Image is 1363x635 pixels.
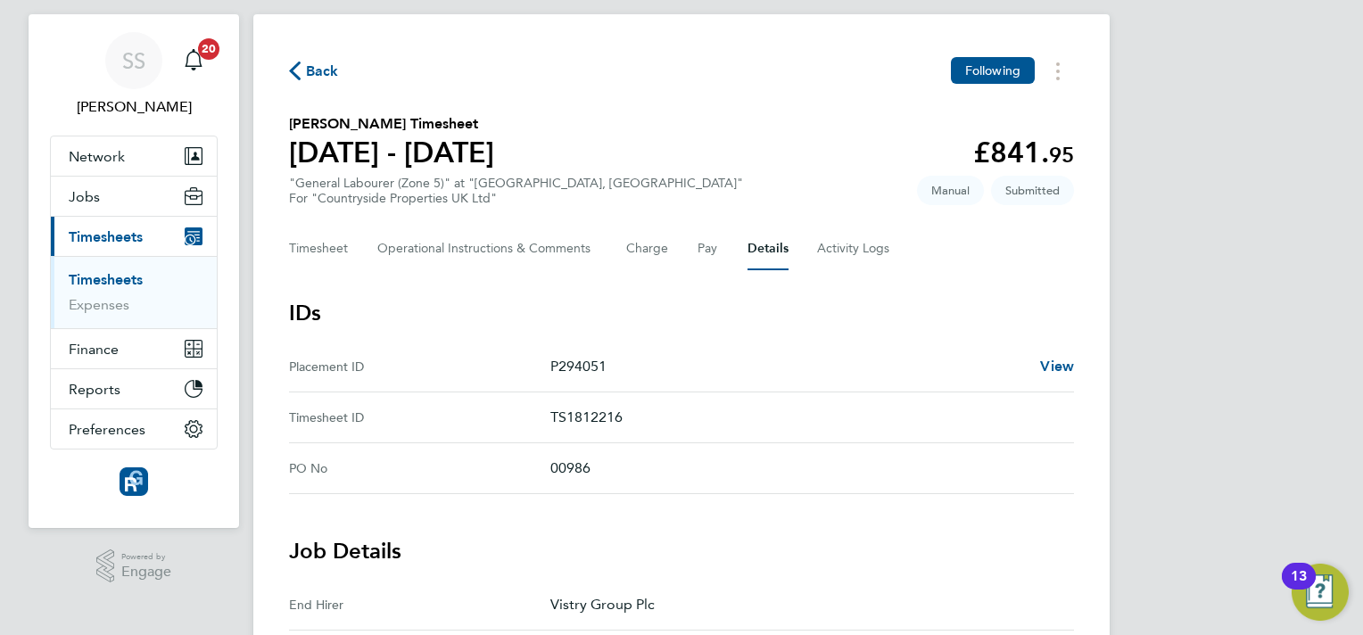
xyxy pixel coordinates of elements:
button: Timesheets Menu [1042,57,1074,85]
button: Network [51,136,217,176]
button: Preferences [51,409,217,449]
div: "General Labourer (Zone 5)" at "[GEOGRAPHIC_DATA], [GEOGRAPHIC_DATA]" [289,176,743,206]
div: For "Countryside Properties UK Ltd" [289,191,743,206]
span: Engage [121,565,171,580]
span: Preferences [69,421,145,438]
h1: [DATE] - [DATE] [289,135,494,170]
div: 13 [1291,576,1307,599]
a: Powered byEngage [96,549,172,583]
span: View [1040,358,1074,375]
button: Pay [698,227,719,270]
p: 00986 [550,458,1060,479]
span: Timesheets [69,228,143,245]
p: Vistry Group Plc [550,594,1060,615]
span: Sasha Steeples [50,96,218,118]
p: TS1812216 [550,407,1060,428]
span: Back [306,61,339,82]
span: 20 [198,38,219,60]
div: PO No [289,458,550,479]
button: Finance [51,329,217,368]
app-decimal: £841. [973,136,1074,169]
img: resourcinggroup-logo-retina.png [120,467,148,496]
a: View [1040,356,1074,377]
span: Powered by [121,549,171,565]
button: Timesheets [51,217,217,256]
h2: [PERSON_NAME] Timesheet [289,113,494,135]
button: Details [748,227,789,270]
h3: IDs [289,299,1074,327]
div: End Hirer [289,594,550,615]
nav: Main navigation [29,14,239,528]
button: Back [289,60,339,82]
span: Jobs [69,188,100,205]
button: Timesheet [289,227,349,270]
div: Timesheets [51,256,217,328]
a: Timesheets [69,271,143,288]
span: Finance [69,341,119,358]
span: 95 [1049,142,1074,168]
span: Network [69,148,125,165]
a: Expenses [69,296,129,313]
a: 20 [176,32,211,89]
button: Following [951,57,1035,84]
button: Operational Instructions & Comments [377,227,598,270]
button: Activity Logs [817,227,892,270]
span: This timesheet was manually created. [917,176,984,205]
button: Jobs [51,177,217,216]
span: Following [965,62,1020,78]
a: SS[PERSON_NAME] [50,32,218,118]
span: Reports [69,381,120,398]
button: Reports [51,369,217,408]
div: Placement ID [289,356,550,377]
p: P294051 [550,356,1026,377]
button: Charge [626,227,669,270]
a: Go to home page [50,467,218,496]
h3: Job Details [289,537,1074,565]
span: SS [122,49,145,72]
div: Timesheet ID [289,407,550,428]
span: This timesheet is Submitted. [991,176,1074,205]
button: Open Resource Center, 13 new notifications [1292,564,1349,621]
